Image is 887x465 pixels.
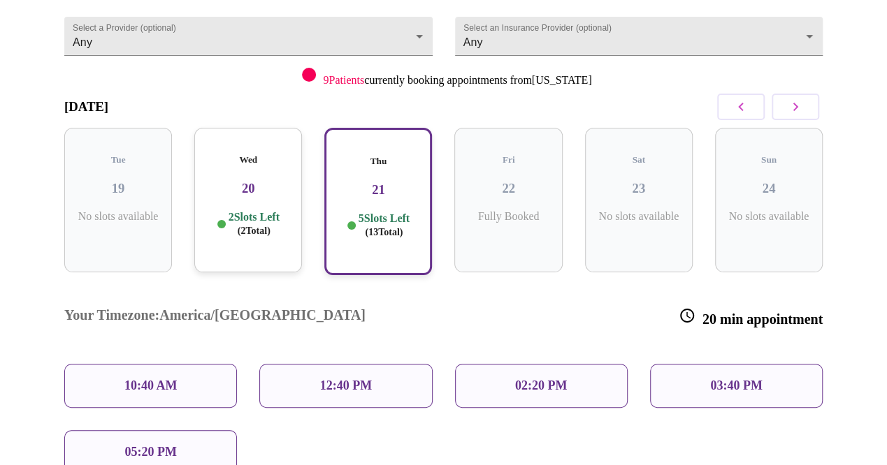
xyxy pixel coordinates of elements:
p: No slots available [75,210,161,223]
p: No slots available [596,210,682,223]
h3: 23 [596,181,682,196]
p: No slots available [726,210,812,223]
p: 05:20 PM [124,445,176,459]
h3: 19 [75,181,161,196]
h3: 20 [205,181,291,196]
h3: 24 [726,181,812,196]
p: 10:40 AM [124,378,178,393]
h5: Fri [466,154,551,165]
h5: Thu [337,156,419,167]
h5: Sun [726,154,812,165]
h3: 20 min appointment [679,307,823,327]
p: 03:40 PM [710,378,762,393]
p: 5 Slots Left [359,212,410,239]
h3: Your Timezone: America/[GEOGRAPHIC_DATA] [64,307,366,327]
p: Fully Booked [466,210,551,223]
div: Any [455,17,823,56]
p: 02:20 PM [515,378,567,393]
p: 2 Slots Left [229,210,280,237]
h5: Sat [596,154,682,165]
h3: [DATE] [64,99,108,115]
h5: Tue [75,154,161,165]
p: currently booking appointments from [US_STATE] [323,74,591,87]
div: Any [64,17,433,56]
h5: Wed [205,154,291,165]
p: 12:40 PM [320,378,372,393]
h3: 21 [337,182,419,198]
span: ( 2 Total) [238,226,271,236]
span: ( 13 Total) [365,227,403,237]
span: 9 Patients [323,74,364,86]
h3: 22 [466,181,551,196]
